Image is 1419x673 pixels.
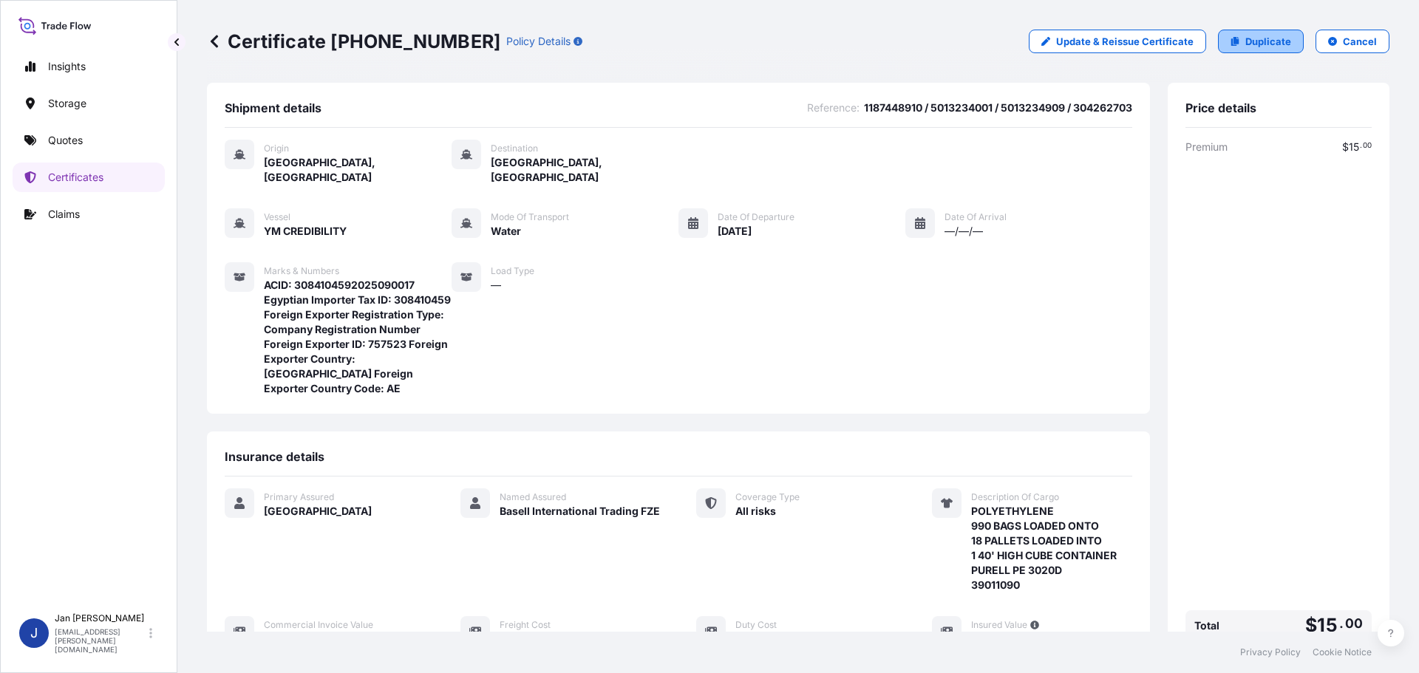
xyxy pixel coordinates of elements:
span: Primary Assured [264,491,334,503]
span: [GEOGRAPHIC_DATA] [264,504,372,519]
span: All risks [735,504,776,519]
span: . [1360,143,1362,148]
span: Total [1194,618,1219,633]
a: Update & Reissue Certificate [1029,30,1206,53]
p: Update & Reissue Certificate [1056,34,1194,49]
a: Cookie Notice [1313,646,1372,658]
span: Coverage Type [735,491,800,503]
p: Certificates [48,170,103,185]
span: POLYETHYLENE 990 BAGS LOADED ONTO 18 PALLETS LOADED INTO 1 40' HIGH CUBE CONTAINER PURELL PE 3020... [971,504,1117,592]
a: Claims [13,199,165,229]
span: Description Of Cargo [971,491,1059,503]
span: Commercial Invoice Value [264,619,373,631]
a: Quotes [13,126,165,155]
a: Duplicate [1218,30,1304,53]
span: [GEOGRAPHIC_DATA], [GEOGRAPHIC_DATA] [264,155,452,185]
span: $ [1305,616,1317,635]
span: [DATE] [718,224,752,239]
span: Destination [491,143,538,154]
span: Shipment details [225,100,321,115]
span: Mode of Transport [491,211,569,223]
span: YM CREDIBILITY [264,224,347,239]
span: $ [1342,142,1349,152]
span: 15 [1317,616,1337,635]
span: Date of Departure [718,211,794,223]
a: Certificates [13,163,165,192]
span: Named Assured [500,491,566,503]
span: Duty Cost [735,619,777,631]
button: Cancel [1316,30,1389,53]
span: [GEOGRAPHIC_DATA], [GEOGRAPHIC_DATA] [491,155,678,185]
span: 15 [1349,142,1359,152]
span: Date of Arrival [945,211,1007,223]
p: Storage [48,96,86,111]
p: Claims [48,207,80,222]
p: Quotes [48,133,83,148]
span: . [1339,619,1344,628]
p: Certificate [PHONE_NUMBER] [207,30,500,53]
span: 00 [1363,143,1372,148]
p: Cancel [1343,34,1377,49]
a: Privacy Policy [1240,646,1301,658]
p: Jan [PERSON_NAME] [55,612,146,624]
span: Marks & Numbers [264,265,339,277]
span: Freight Cost [500,619,551,631]
span: Price details [1185,100,1256,115]
span: — [491,278,501,293]
span: Basell International Trading FZE [500,504,660,519]
a: Insights [13,52,165,81]
a: Storage [13,89,165,118]
span: Insured Value [971,619,1027,631]
p: Insights [48,59,86,74]
span: Water [491,224,521,239]
span: J [30,626,38,640]
p: [EMAIL_ADDRESS][PERSON_NAME][DOMAIN_NAME] [55,627,146,654]
span: —/—/— [945,224,983,239]
span: Premium [1185,140,1228,154]
span: Origin [264,143,289,154]
span: 1187448910 / 5013234001 / 5013234909 / 304262703 [864,100,1132,115]
p: Policy Details [506,34,571,49]
span: Insurance details [225,449,324,464]
span: ACID: 3084104592025090017 Egyptian Importer Tax ID: 308410459 Foreign Exporter Registration Type:... [264,278,452,396]
span: Reference : [807,100,860,115]
span: Vessel [264,211,290,223]
span: 00 [1345,619,1363,628]
p: Duplicate [1245,34,1291,49]
span: Load Type [491,265,534,277]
